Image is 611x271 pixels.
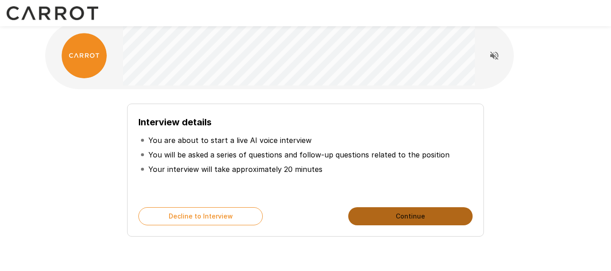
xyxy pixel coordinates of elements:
img: carrot_logo.png [62,33,107,78]
p: You are about to start a live AI voice interview [148,135,312,146]
button: Continue [348,207,473,225]
p: Your interview will take approximately 20 minutes [148,164,322,175]
b: Interview details [138,117,212,128]
button: Read questions aloud [485,47,503,65]
p: You will be asked a series of questions and follow-up questions related to the position [148,149,450,160]
button: Decline to Interview [138,207,263,225]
